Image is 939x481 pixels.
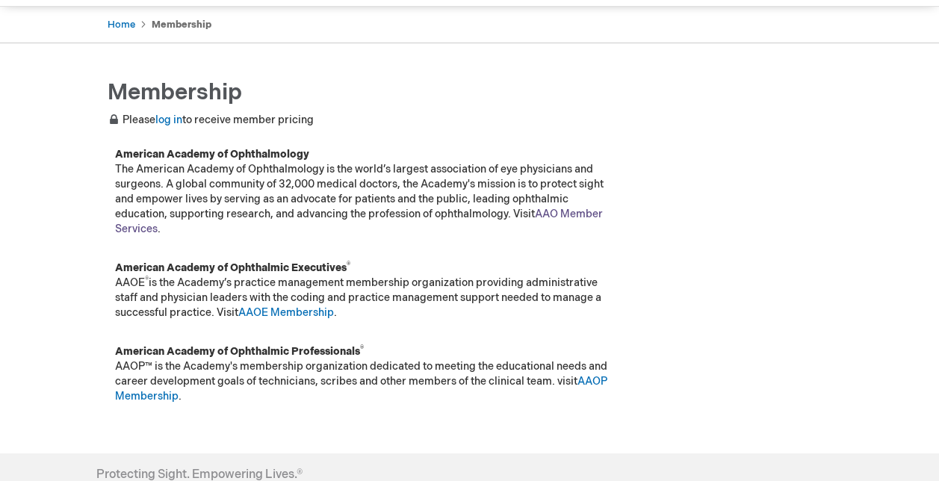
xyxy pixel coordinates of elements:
[115,344,616,404] p: AAOP™ is the Academy's membership organization dedicated to meeting the educational needs and car...
[108,114,314,126] span: Please to receive member pricing
[115,147,616,237] p: The American Academy of Ophthalmology is the world’s largest association of eye physicians and su...
[347,261,350,270] sup: ®
[115,345,364,358] strong: American Academy of Ophthalmic Professionals
[115,261,350,274] strong: American Academy of Ophthalmic Executives
[115,148,309,161] strong: American Academy of Ophthalmology
[360,344,364,353] sup: ®
[152,19,211,31] strong: Membership
[155,114,182,126] a: log in
[145,276,149,285] sup: ®
[108,79,242,106] span: Membership
[108,19,135,31] a: Home
[115,261,616,320] p: AAOE is the Academy’s practice management membership organization providing administrative staff ...
[238,306,334,319] a: AAOE Membership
